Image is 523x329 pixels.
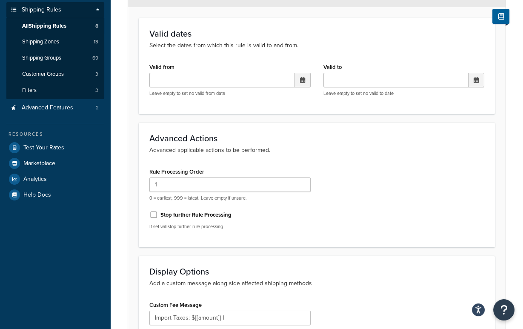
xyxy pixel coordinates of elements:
[323,64,342,70] label: Valid to
[149,29,484,38] h3: Valid dates
[23,176,47,183] span: Analytics
[94,38,98,46] span: 13
[160,211,231,219] label: Stop further Rule Processing
[149,134,484,143] h3: Advanced Actions
[95,87,98,94] span: 3
[23,144,64,152] span: Test Your Rates
[6,2,104,99] li: Shipping Rules
[492,9,509,24] button: Show Help Docs
[149,279,484,288] p: Add a custom message along side affected shipping methods
[22,23,66,30] span: All Shipping Rules
[6,50,104,66] a: Shipping Groups69
[6,2,104,18] a: Shipping Rules
[149,223,311,230] p: If set will stop further rule processing
[22,87,37,94] span: Filters
[6,34,104,50] a: Shipping Zones13
[22,54,61,62] span: Shipping Groups
[6,66,104,82] li: Customer Groups
[149,302,202,308] label: Custom Fee Message
[96,104,99,112] span: 2
[323,90,485,97] p: Leave empty to set no valid to date
[95,71,98,78] span: 3
[23,192,51,199] span: Help Docs
[149,41,484,50] p: Select the dates from which this rule is valid to and from.
[6,131,104,138] div: Resources
[92,54,98,62] span: 69
[149,267,484,276] h3: Display Options
[6,83,104,98] a: Filters3
[6,140,104,155] a: Test Your Rates
[6,172,104,187] a: Analytics
[6,100,104,116] li: Advanced Features
[6,50,104,66] li: Shipping Groups
[149,90,311,97] p: Leave empty to set no valid from date
[6,187,104,203] a: Help Docs
[22,104,73,112] span: Advanced Features
[6,66,104,82] a: Customer Groups3
[22,71,64,78] span: Customer Groups
[149,146,484,155] p: Advanced applicable actions to be performed.
[149,169,204,175] label: Rule Processing Order
[23,160,55,167] span: Marketplace
[149,64,174,70] label: Valid from
[6,100,104,116] a: Advanced Features2
[6,18,104,34] a: AllShipping Rules8
[6,34,104,50] li: Shipping Zones
[22,38,59,46] span: Shipping Zones
[95,23,98,30] span: 8
[149,195,311,201] p: 0 = earliest, 999 = latest. Leave empty if unsure.
[6,83,104,98] li: Filters
[493,299,514,320] button: Open Resource Center
[22,6,61,14] span: Shipping Rules
[6,156,104,171] a: Marketplace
